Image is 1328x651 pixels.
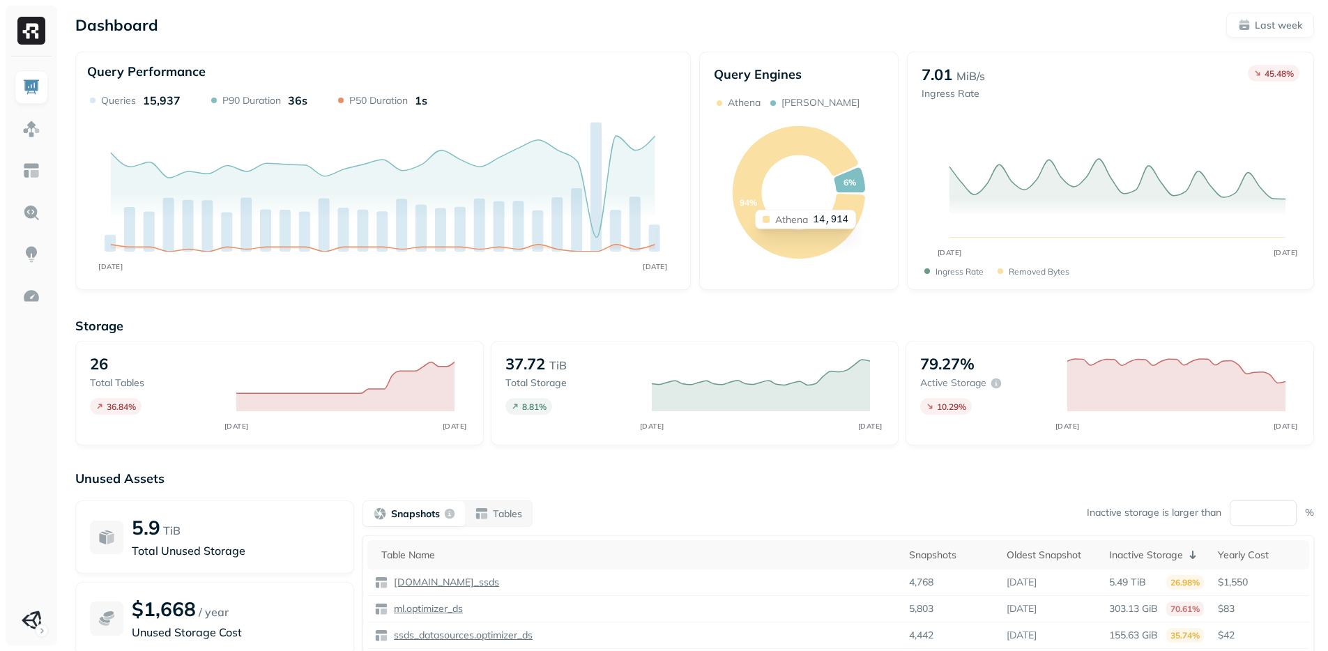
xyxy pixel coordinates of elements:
p: Storage [75,318,1314,334]
p: P50 Duration [349,94,408,107]
p: Unused Storage Cost [132,624,339,641]
tspan: [DATE] [224,422,249,431]
img: Ryft [17,17,45,45]
p: 79.27% [920,354,975,374]
img: table [374,602,388,616]
p: Ingress Rate [922,87,985,100]
tspan: [DATE] [443,422,467,431]
p: Total tables [90,376,222,390]
p: 1s [415,93,427,107]
p: 8.81 % [522,401,547,412]
img: Query Explorer [22,204,40,222]
img: table [374,576,388,590]
tspan: [DATE] [857,422,882,431]
p: TiB [549,357,567,374]
p: ml.optimizer_ds [391,602,463,615]
p: 36.84 % [107,401,136,412]
p: 7.01 [922,65,952,84]
p: Inactive storage is larger than [1087,506,1221,519]
tspan: [DATE] [639,422,664,431]
img: Asset Explorer [22,162,40,180]
p: 5.9 [132,515,160,539]
p: 15,937 [143,93,181,107]
p: Active storage [920,376,986,390]
p: Unused Assets [75,470,1314,487]
p: 5.49 TiB [1109,576,1146,589]
img: Insights [22,245,40,263]
img: Assets [22,120,40,138]
tspan: [DATE] [643,262,667,270]
p: 26.98% [1166,575,1204,590]
p: Total Unused Storage [132,542,339,559]
tspan: [DATE] [1273,248,1297,257]
p: [PERSON_NAME] [781,96,860,109]
p: 4,442 [909,629,933,642]
p: $1,550 [1218,576,1302,589]
p: Athena [728,96,761,109]
p: Dashboard [75,15,158,35]
p: 10.29 % [937,401,966,412]
p: ssds_datasources.optimizer_ds [391,629,533,642]
img: Optimization [22,287,40,305]
p: [DATE] [1007,576,1037,589]
tspan: [DATE] [1273,422,1297,431]
p: 45.48 % [1265,68,1294,79]
a: ml.optimizer_ds [388,602,463,615]
p: 303.13 GiB [1109,602,1158,615]
p: $83 [1218,602,1302,615]
p: $1,668 [132,597,196,621]
p: 4,768 [909,576,933,589]
a: ssds_datasources.optimizer_ds [388,629,533,642]
img: table [374,629,388,643]
p: [DOMAIN_NAME]_ssds [391,576,499,589]
tspan: [DATE] [1055,422,1079,431]
p: Tables [493,507,522,521]
tspan: [DATE] [98,262,123,270]
p: Query Engines [714,66,884,82]
p: Total storage [505,376,638,390]
p: 70.61% [1166,602,1204,616]
a: [DOMAIN_NAME]_ssds [388,576,499,589]
p: / year [199,604,229,620]
p: Ingress Rate [936,266,984,277]
p: $42 [1218,629,1302,642]
p: Query Performance [87,63,206,79]
p: P90 Duration [222,94,281,107]
p: Snapshots [391,507,440,521]
div: Oldest Snapshot [1007,549,1094,562]
p: Removed bytes [1009,266,1069,277]
div: Table Name [381,549,895,562]
p: TiB [163,522,181,539]
text: 6% [843,177,855,187]
img: Dashboard [22,78,40,96]
div: Yearly Cost [1218,549,1302,562]
text: 94% [739,197,756,208]
p: 35.74% [1166,628,1204,643]
p: [DATE] [1007,602,1037,615]
img: Unity [22,611,41,630]
p: Queries [101,94,136,107]
p: % [1305,506,1314,519]
p: 5,803 [909,602,933,615]
div: Snapshots [909,549,993,562]
p: [DATE] [1007,629,1037,642]
p: Inactive Storage [1109,549,1183,562]
p: 26 [90,354,108,374]
p: Last week [1255,19,1302,32]
p: MiB/s [956,68,985,84]
button: Last week [1226,13,1314,38]
tspan: [DATE] [937,248,961,257]
p: 36s [288,93,307,107]
p: 155.63 GiB [1109,629,1158,642]
p: 37.72 [505,354,545,374]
